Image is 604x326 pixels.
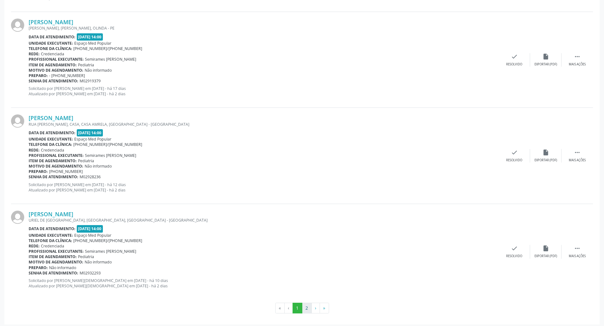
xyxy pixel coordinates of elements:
button: Go to page 2 [302,303,312,313]
span: [PHONE_NUMBER]/[PHONE_NUMBER] [73,142,142,147]
span: Não informado [85,163,112,169]
span: Espaço Med Popular [74,136,111,142]
b: Unidade executante: [29,41,73,46]
b: Preparo: [29,73,48,78]
img: img [11,211,24,224]
i:  [574,149,581,156]
div: Exportar (PDF) [534,254,557,258]
a: [PERSON_NAME] [29,211,73,218]
div: Resolvido [506,254,522,258]
div: Mais ações [569,254,586,258]
i: insert_drive_file [542,53,549,60]
span: M02928236 [80,174,101,180]
span: Semirames [PERSON_NAME] [85,249,136,254]
span: Semirames [PERSON_NAME] [85,57,136,62]
span: [DATE] 14:00 [77,33,103,41]
b: Motivo de agendamento: [29,259,83,265]
p: Solicitado por [PERSON_NAME][DEMOGRAPHIC_DATA] em [DATE] - há 10 dias Atualizado por [PERSON_NAME... [29,278,499,289]
div: Resolvido [506,158,522,163]
button: Go to page 1 [293,303,302,313]
b: Rede: [29,147,40,153]
b: Item de agendamento: [29,62,77,68]
span: Credenciada [41,51,64,57]
span: Espaço Med Popular [74,233,111,238]
i: insert_drive_file [542,245,549,252]
span: Pediatria [78,158,94,163]
b: Profissional executante: [29,57,84,62]
b: Rede: [29,51,40,57]
b: Senha de atendimento: [29,270,78,276]
img: img [11,114,24,128]
b: Profissional executante: [29,249,84,254]
span: [DATE] 14:00 [77,129,103,136]
b: Senha de atendimento: [29,174,78,180]
i: check [511,149,518,156]
span: Não informado [49,265,76,270]
b: Motivo de agendamento: [29,68,83,73]
span: Credenciada [41,147,64,153]
span: M02919379 [80,78,101,84]
b: Unidade executante: [29,136,73,142]
div: Exportar (PDF) [534,158,557,163]
img: img [11,19,24,32]
b: Telefone da clínica: [29,142,72,147]
div: [PERSON_NAME], [PERSON_NAME], OLINDA - PE [29,25,499,31]
span: [DATE] 14:00 [77,225,103,232]
b: Telefone da clínica: [29,46,72,51]
b: Unidade executante: [29,233,73,238]
span: Não informado [85,259,112,265]
i:  [574,245,581,252]
b: Item de agendamento: [29,158,77,163]
span: - [PHONE_NUMBER] [49,73,85,78]
div: Exportar (PDF) [534,62,557,67]
span: [PHONE_NUMBER] [49,169,83,174]
span: Credenciada [41,243,64,249]
p: Solicitado por [PERSON_NAME] em [DATE] - há 12 dias Atualizado por [PERSON_NAME] em [DATE] - há 2... [29,182,499,193]
b: Item de agendamento: [29,254,77,259]
i: insert_drive_file [542,149,549,156]
b: Telefone da clínica: [29,238,72,243]
div: RUA [PERSON_NAME], CASA, CASA AMRELA, [GEOGRAPHIC_DATA] - [GEOGRAPHIC_DATA] [29,122,499,127]
button: Go to last page [320,303,329,313]
b: Motivo de agendamento: [29,163,83,169]
a: [PERSON_NAME] [29,114,73,121]
b: Data de atendimento: [29,34,75,40]
b: Data de atendimento: [29,226,75,231]
ul: Pagination [11,303,593,313]
button: Go to next page [311,303,320,313]
a: [PERSON_NAME] [29,19,73,25]
div: Mais ações [569,158,586,163]
b: Preparo: [29,169,48,174]
div: Resolvido [506,62,522,67]
div: URIEL DE [GEOGRAPHIC_DATA], [GEOGRAPHIC_DATA], [GEOGRAPHIC_DATA] - [GEOGRAPHIC_DATA] [29,218,499,223]
p: Solicitado por [PERSON_NAME] em [DATE] - há 17 dias Atualizado por [PERSON_NAME] em [DATE] - há 2... [29,86,499,97]
b: Rede: [29,243,40,249]
div: Mais ações [569,62,586,67]
span: Espaço Med Popular [74,41,111,46]
i: check [511,245,518,252]
span: [PHONE_NUMBER]/[PHONE_NUMBER] [73,238,142,243]
span: [PHONE_NUMBER]/[PHONE_NUMBER] [73,46,142,51]
i:  [574,53,581,60]
span: Pediatria [78,62,94,68]
b: Preparo: [29,265,48,270]
b: Profissional executante: [29,153,84,158]
b: Data de atendimento: [29,130,75,135]
b: Senha de atendimento: [29,78,78,84]
span: Pediatria [78,254,94,259]
span: Não informado [85,68,112,73]
span: Semirames [PERSON_NAME] [85,153,136,158]
i: check [511,53,518,60]
span: M02932293 [80,270,101,276]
